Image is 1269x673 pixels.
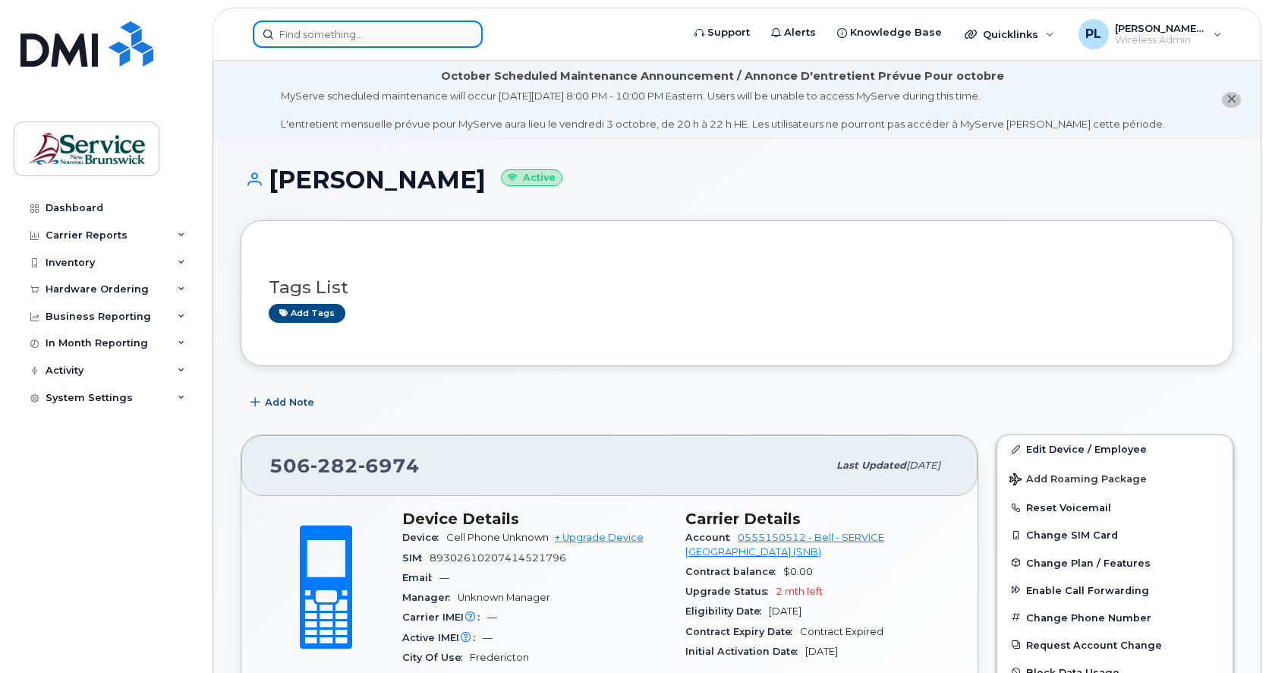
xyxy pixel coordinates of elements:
[1222,92,1241,108] button: close notification
[783,566,813,577] span: $0.00
[906,460,940,471] span: [DATE]
[997,494,1233,521] button: Reset Voicemail
[265,395,314,409] span: Add Note
[310,454,358,477] span: 282
[997,435,1233,463] a: Edit Device / Employee
[997,577,1233,604] button: Enable Call Forwarding
[269,278,1205,297] h3: Tags List
[501,169,562,187] small: Active
[402,652,470,663] span: City Of Use
[997,521,1233,548] button: Change SIM Card
[241,166,1233,193] h1: [PERSON_NAME]
[241,389,327,416] button: Add Note
[402,572,439,583] span: Email
[685,532,884,557] a: 0555150512 - Bell - SERVICE [GEOGRAPHIC_DATA] (SNB)
[685,626,800,637] span: Contract Expiry Date
[446,532,549,543] span: Cell Phone Unknown
[555,532,644,543] a: + Upgrade Device
[483,632,493,643] span: —
[685,586,776,597] span: Upgrade Status
[800,626,883,637] span: Contract Expired
[997,604,1233,631] button: Change Phone Number
[358,454,420,477] span: 6974
[836,460,906,471] span: Last updated
[685,646,805,657] span: Initial Activation Date
[269,304,345,323] a: Add tags
[487,611,497,623] span: —
[685,532,738,543] span: Account
[805,646,838,657] span: [DATE]
[402,592,458,603] span: Manager
[281,89,1165,131] div: MyServe scheduled maintenance will occur [DATE][DATE] 8:00 PM - 10:00 PM Eastern. Users will be u...
[1009,473,1147,488] span: Add Roaming Package
[685,605,769,617] span: Eligibility Date
[1026,557,1151,568] span: Change Plan / Features
[269,454,420,477] span: 506
[776,586,823,597] span: 2 mth left
[402,552,430,564] span: SIM
[769,605,801,617] span: [DATE]
[685,510,950,528] h3: Carrier Details
[402,510,667,528] h3: Device Details
[685,566,783,577] span: Contract balance
[402,632,483,643] span: Active IMEI
[402,611,487,623] span: Carrier IMEI
[458,592,550,603] span: Unknown Manager
[439,572,449,583] span: —
[997,463,1233,494] button: Add Roaming Package
[402,532,446,543] span: Device
[470,652,529,663] span: Fredericton
[997,631,1233,659] button: Request Account Change
[430,552,566,564] span: 89302610207414521796
[1026,584,1149,596] span: Enable Call Forwarding
[441,68,1004,84] div: October Scheduled Maintenance Announcement / Annonce D'entretient Prévue Pour octobre
[997,549,1233,577] button: Change Plan / Features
